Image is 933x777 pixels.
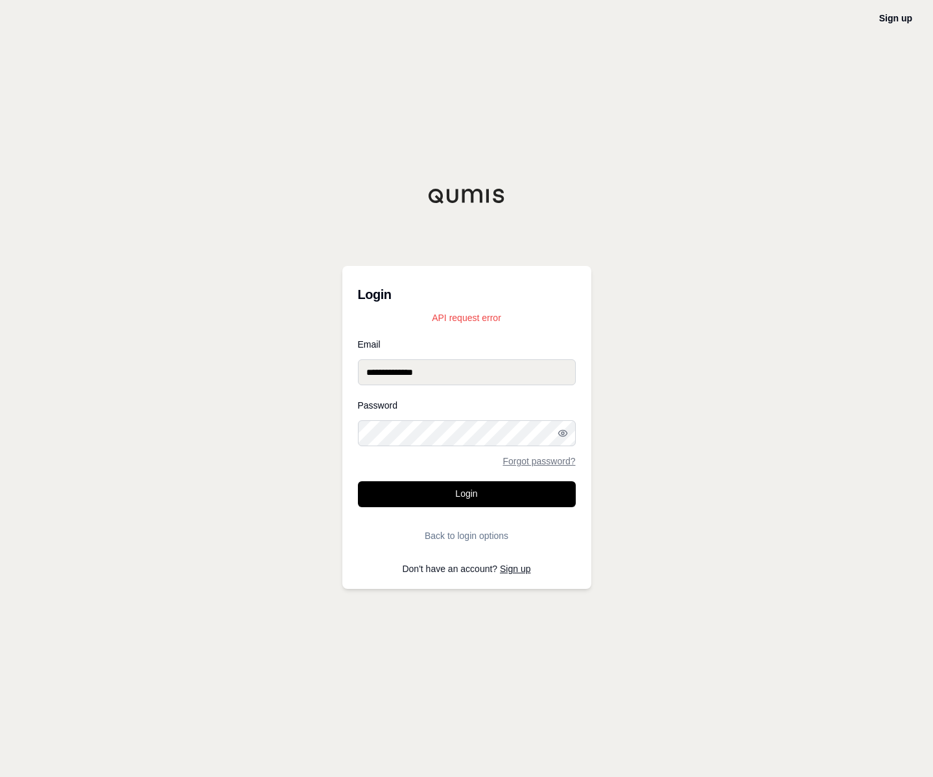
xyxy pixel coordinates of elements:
[358,564,576,573] p: Don't have an account?
[502,457,575,466] a: Forgot password?
[358,523,576,549] button: Back to login options
[358,401,576,410] label: Password
[428,188,506,204] img: Qumis
[500,564,530,574] a: Sign up
[358,481,576,507] button: Login
[879,13,912,23] a: Sign up
[358,340,576,349] label: Email
[358,311,576,324] p: API request error
[358,281,576,307] h3: Login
